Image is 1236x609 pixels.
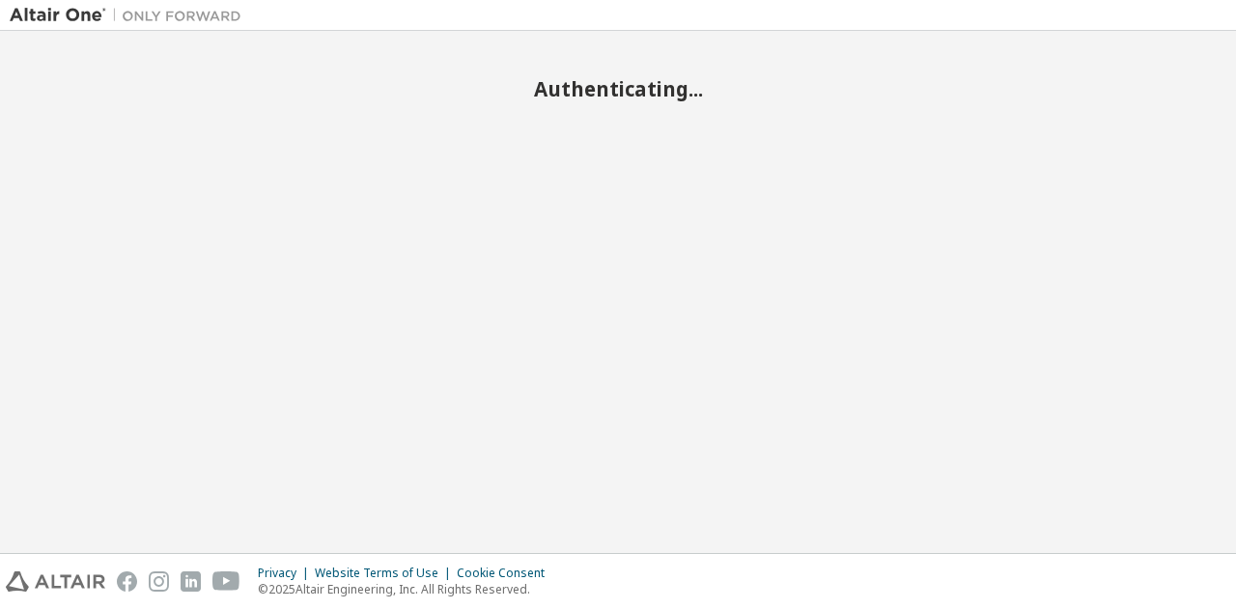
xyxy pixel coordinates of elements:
h2: Authenticating... [10,76,1226,101]
img: facebook.svg [117,571,137,592]
p: © 2025 Altair Engineering, Inc. All Rights Reserved. [258,581,556,597]
img: youtube.svg [212,571,240,592]
div: Privacy [258,566,315,581]
img: Altair One [10,6,251,25]
div: Website Terms of Use [315,566,457,581]
div: Cookie Consent [457,566,556,581]
img: instagram.svg [149,571,169,592]
img: altair_logo.svg [6,571,105,592]
img: linkedin.svg [181,571,201,592]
